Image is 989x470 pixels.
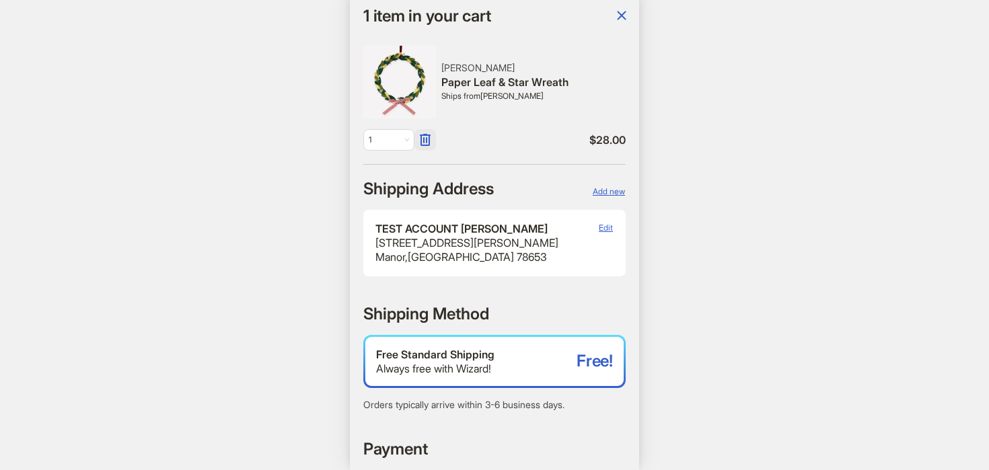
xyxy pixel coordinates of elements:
h2: Payment [363,438,428,459]
div: Ships from [PERSON_NAME] [441,91,626,102]
div: Orders typically arrive within 3-6 business days. [363,399,626,411]
div: [PERSON_NAME] [441,62,626,74]
span: 1 [369,130,409,150]
span: Add new [593,186,625,196]
span: $ 28.00 [441,133,626,147]
div: Manor , [GEOGRAPHIC_DATA] 78653 [375,250,558,264]
span: Free! [577,352,613,370]
h2: Shipping Address [363,178,494,199]
h1: 1 item in your cart [363,7,490,25]
div: [STREET_ADDRESS][PERSON_NAME] [375,236,558,250]
div: Always free with Wizard! [376,362,577,376]
img: Paper Leaf & Star Wreath [363,46,436,118]
button: Add new [592,186,626,197]
div: TEST ACCOUNT [PERSON_NAME] [375,222,558,236]
div: Free Standard Shipping [376,348,577,362]
span: Edit [599,223,613,233]
h2: Shipping Method [363,303,489,324]
div: Paper Leaf & Star Wreath [441,75,626,89]
button: Edit [598,222,614,233]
